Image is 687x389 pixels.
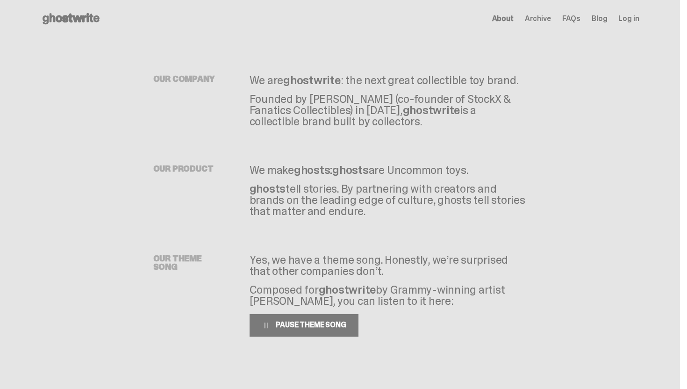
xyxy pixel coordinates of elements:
p: Founded by [PERSON_NAME] (co-founder of StockX & Fanatics Collectibles) in [DATE], is a collectib... [250,94,527,127]
a: Archive [525,15,551,22]
p: Composed for by Grammy-winning artist [PERSON_NAME], you can listen to it here: [250,284,527,314]
button: PAUSE THEME SONG [250,314,358,337]
span: PAUSE THEME SONG [272,320,346,330]
p: We make are Uncommon toys. [250,165,527,176]
span: ghosts [250,181,286,196]
a: Log in [618,15,639,22]
span: ghostwrite [283,73,341,87]
h5: OUR PRODUCT [153,165,228,173]
p: tell stories. By partnering with creators and brands on the leading edge of culture, ghosts tell ... [250,183,527,217]
a: About [492,15,514,22]
p: We are : the next great collectible toy brand. [250,75,527,86]
span: ghosts [332,163,369,177]
span: ghosts: [294,163,332,177]
a: Blog [592,15,607,22]
h5: OUR COMPANY [153,75,228,83]
span: ghostwrite [403,103,460,117]
h5: OUR THEME SONG [153,254,228,271]
a: FAQs [562,15,580,22]
span: ghostwrite [319,282,376,297]
p: Yes, we have a theme song. Honestly, we’re surprised that other companies don’t. [250,254,527,277]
